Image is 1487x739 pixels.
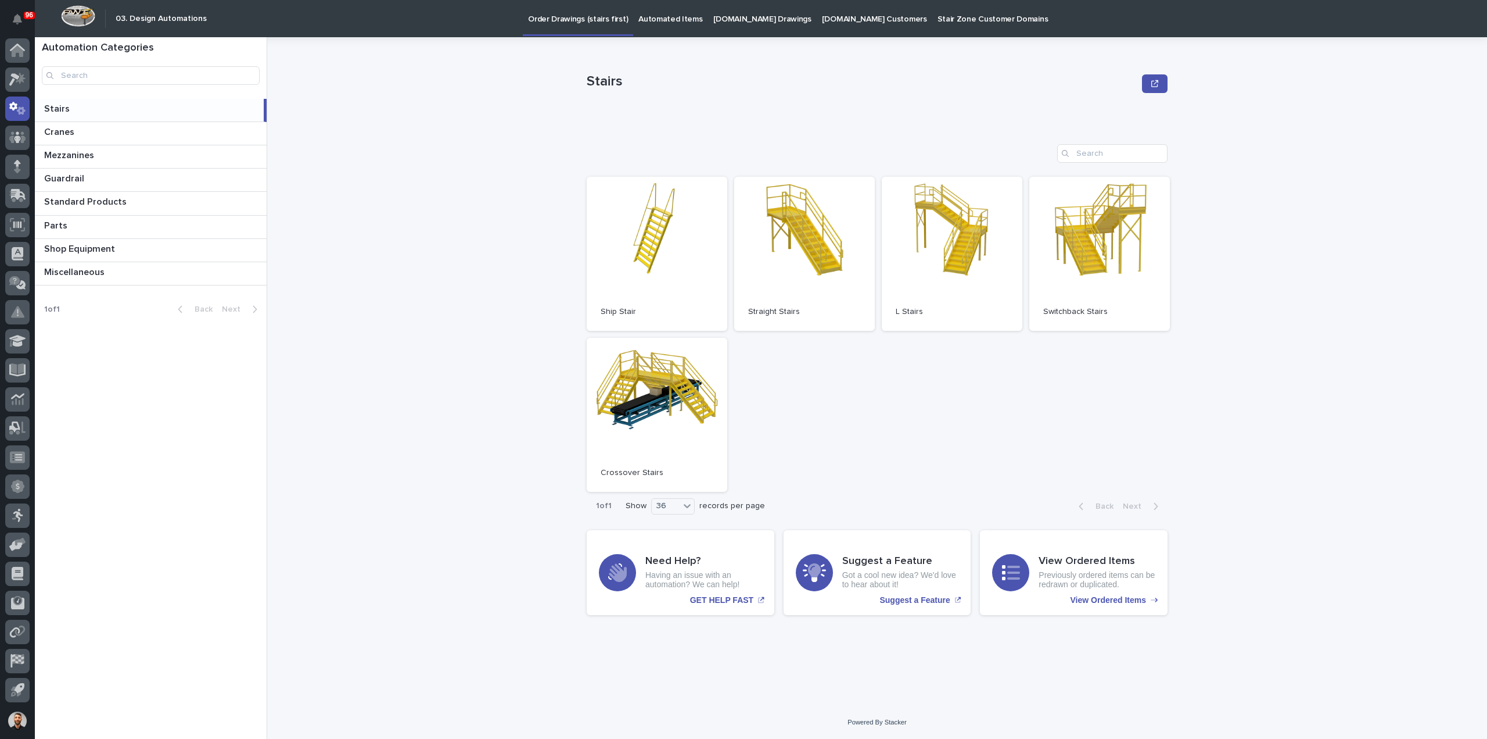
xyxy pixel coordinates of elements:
a: Shop EquipmentShop Equipment [35,239,267,262]
p: Crossover Stairs [601,468,713,478]
p: Ship Stair [601,307,713,317]
div: Notifications96 [15,14,30,33]
p: View Ordered Items [1071,595,1146,605]
a: Powered By Stacker [847,719,906,726]
h3: Suggest a Feature [842,555,959,568]
span: Back [1089,502,1114,510]
p: Miscellaneous [44,265,107,278]
a: GET HELP FAST [587,530,774,615]
a: Crossover Stairs [587,338,727,492]
p: Switchback Stairs [1043,307,1156,317]
p: records per page [699,501,765,511]
h3: View Ordered Items [1039,555,1155,568]
a: L Stairs [882,177,1022,331]
a: MezzaninesMezzanines [35,145,267,169]
button: Back [168,304,217,315]
button: Notifications [5,7,30,31]
p: Stairs [44,101,72,115]
span: Next [222,305,247,313]
p: Show [626,501,646,511]
p: 1 of 1 [35,295,69,324]
span: Next [1123,502,1148,510]
p: Stairs [587,73,1137,90]
button: Back [1069,501,1118,512]
a: Switchback Stairs [1029,177,1170,331]
input: Search [1057,144,1168,163]
a: MiscellaneousMiscellaneous [35,262,267,285]
button: Next [1118,501,1168,512]
h2: 03. Design Automations [116,14,207,24]
p: L Stairs [896,307,1008,317]
button: Next [217,304,267,315]
a: StairsStairs [35,99,267,122]
p: Got a cool new idea? We'd love to hear about it! [842,570,959,590]
p: Previously ordered items can be redrawn or duplicated. [1039,570,1155,590]
h3: Need Help? [645,555,762,568]
a: GuardrailGuardrail [35,169,267,192]
p: Shop Equipment [44,241,117,255]
p: Guardrail [44,171,87,184]
p: Standard Products [44,194,129,208]
img: Workspace Logo [61,5,95,27]
a: View Ordered Items [980,530,1168,615]
a: Standard ProductsStandard Products [35,192,267,215]
p: GET HELP FAST [690,595,753,605]
a: PartsParts [35,216,267,239]
p: 1 of 1 [587,492,621,520]
div: 36 [652,500,680,512]
p: 96 [26,11,33,19]
p: Straight Stairs [748,307,861,317]
button: users-avatar [5,709,30,733]
a: Suggest a Feature [784,530,971,615]
span: Back [188,305,213,313]
a: Straight Stairs [734,177,875,331]
p: Mezzanines [44,148,96,161]
p: Parts [44,218,70,231]
a: Ship Stair [587,177,727,331]
p: Having an issue with an automation? We can help! [645,570,762,590]
a: CranesCranes [35,122,267,145]
input: Search [42,66,260,85]
h1: Automation Categories [42,42,260,55]
p: Suggest a Feature [879,595,950,605]
p: Cranes [44,124,77,138]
